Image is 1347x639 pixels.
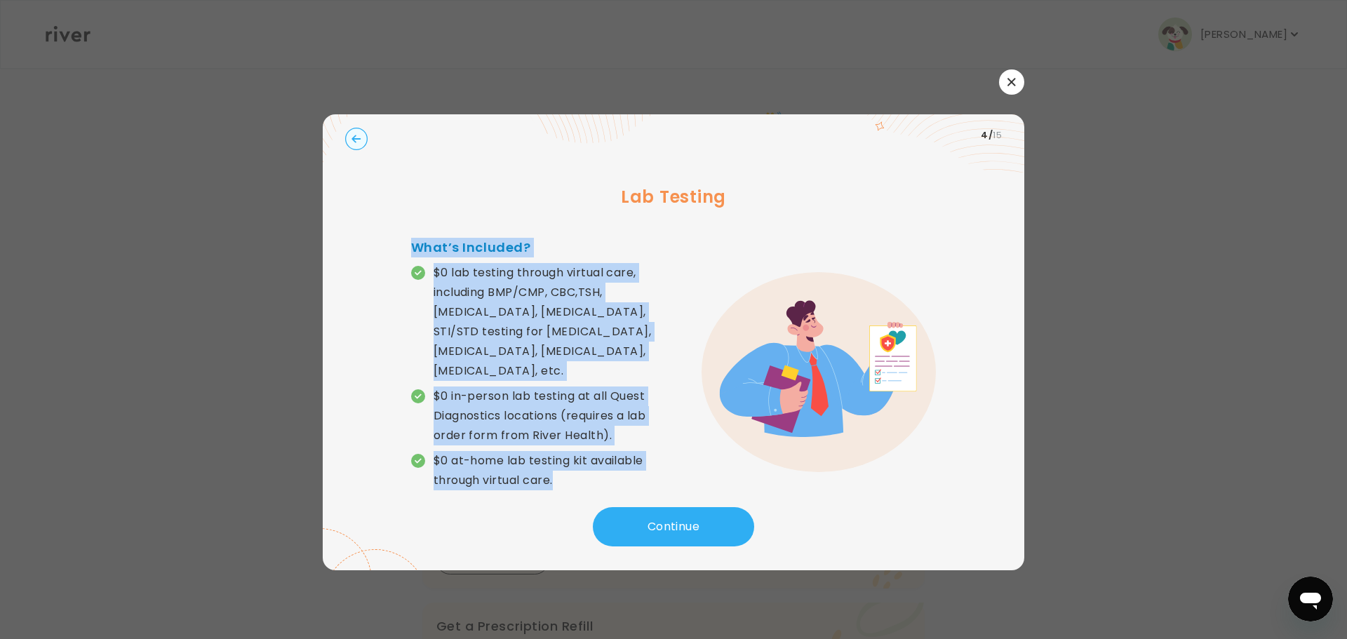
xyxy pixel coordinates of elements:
[593,507,754,546] button: Continue
[434,263,673,381] p: $0 lab testing through virtual care, including BMP/CMP, CBC,TSH, [MEDICAL_DATA], [MEDICAL_DATA], ...
[434,451,673,490] p: $0 at-home lab testing kit available through virtual care.
[345,184,1002,210] h3: Lab Testing
[702,272,936,473] img: error graphic
[411,238,673,257] h4: What’s Included?
[1288,577,1333,621] iframe: Button to launch messaging window
[434,386,673,445] p: $0 in-person lab testing at all Quest Diagnostics locations (requires a lab order form from River...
